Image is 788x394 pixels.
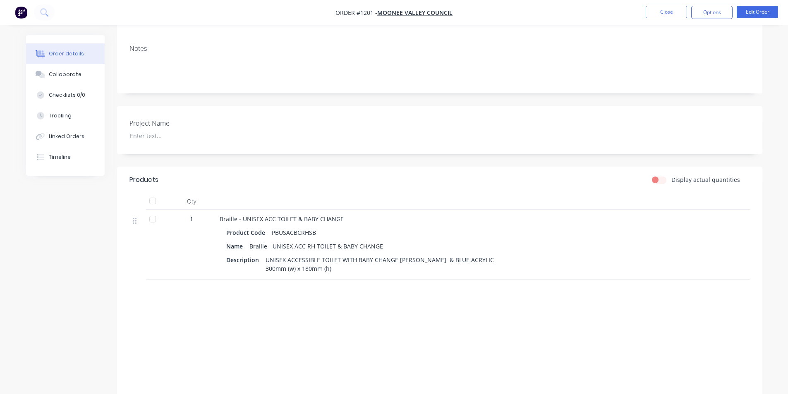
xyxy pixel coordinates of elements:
[26,43,105,64] button: Order details
[377,9,453,17] a: Moonee Valley Council
[691,6,733,19] button: Options
[262,254,497,275] div: UNISEX ACCESSIBLE TOILET WITH BABY CHANGE [PERSON_NAME] & BLUE ACRYLIC 300mm (w) x 180mm (h)
[49,50,84,57] div: Order details
[26,64,105,85] button: Collaborate
[226,254,262,266] div: Description
[26,126,105,147] button: Linked Orders
[49,112,72,119] div: Tracking
[646,6,687,18] button: Close
[49,71,81,78] div: Collaborate
[129,118,233,128] label: Project Name
[190,215,193,223] span: 1
[671,175,740,184] label: Display actual quantities
[246,240,386,252] div: Braille - UNISEX ACC RH TOILET & BABY CHANGE
[49,153,71,161] div: Timeline
[335,9,377,17] span: Order #1201 -
[49,133,84,140] div: Linked Orders
[226,240,246,252] div: Name
[220,215,344,223] span: Braille - UNISEX ACC TOILET & BABY CHANGE
[737,6,778,18] button: Edit Order
[167,193,216,210] div: Qty
[26,147,105,167] button: Timeline
[129,45,750,53] div: Notes
[26,105,105,126] button: Tracking
[15,6,27,19] img: Factory
[49,91,85,99] div: Checklists 0/0
[26,85,105,105] button: Checklists 0/0
[268,227,319,239] div: PBUSACBCRHSB
[226,227,268,239] div: Product Code
[129,175,158,185] div: Products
